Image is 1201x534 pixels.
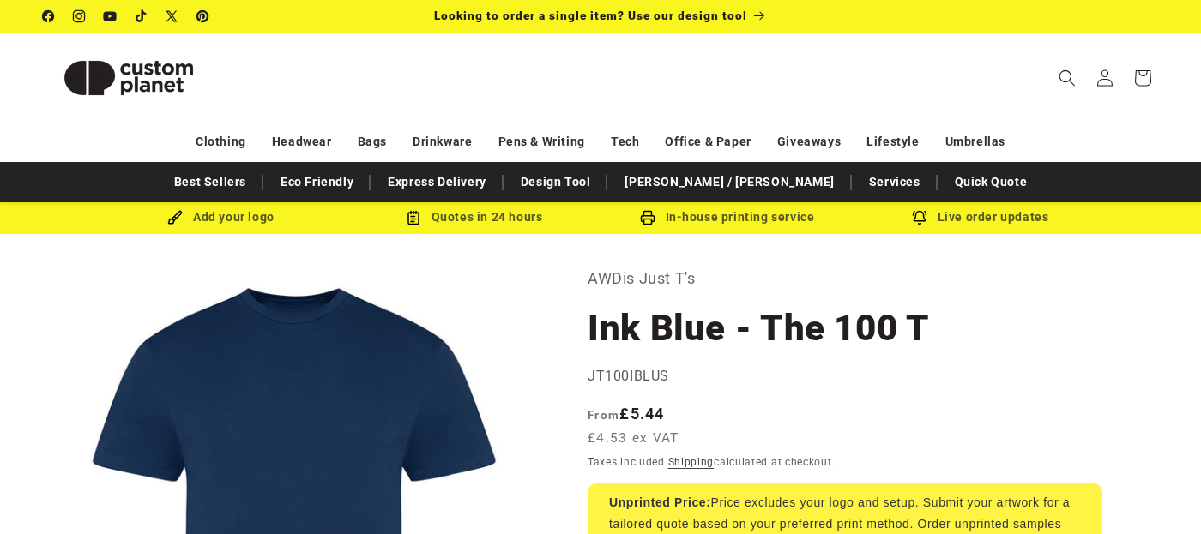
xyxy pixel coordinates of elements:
[272,127,332,157] a: Headwear
[166,167,255,197] a: Best Sellers
[588,265,1102,292] p: AWDis Just T's
[1048,59,1086,97] summary: Search
[600,207,854,228] div: In-house printing service
[611,127,639,157] a: Tech
[668,456,715,468] a: Shipping
[588,429,679,448] span: £4.53 ex VAT
[616,167,842,197] a: [PERSON_NAME] / [PERSON_NAME]
[379,167,495,197] a: Express Delivery
[854,207,1107,228] div: Live order updates
[512,167,600,197] a: Design Tool
[860,167,929,197] a: Services
[588,408,619,422] span: From
[912,210,927,225] img: Order updates
[665,127,751,157] a: Office & Paper
[777,127,841,157] a: Giveaways
[37,33,221,123] a: Custom Planet
[588,305,1102,351] h1: Ink Blue - The 100 T
[94,207,347,228] div: Add your logo
[588,405,665,423] strong: £5.44
[196,127,246,157] a: Clothing
[434,9,747,22] span: Looking to order a single item? Use our design tool
[43,39,214,117] img: Custom Planet
[347,207,600,228] div: Quotes in 24 hours
[945,127,1005,157] a: Umbrellas
[272,167,362,197] a: Eco Friendly
[640,210,655,225] img: In-house printing
[609,495,711,509] strong: Unprinted Price:
[588,368,669,384] span: JT100IBLUS
[498,127,585,157] a: Pens & Writing
[406,210,421,225] img: Order Updates Icon
[946,167,1036,197] a: Quick Quote
[413,127,472,157] a: Drinkware
[866,127,919,157] a: Lifestyle
[167,210,183,225] img: Brush Icon
[358,127,387,157] a: Bags
[588,453,1102,471] div: Taxes included. calculated at checkout.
